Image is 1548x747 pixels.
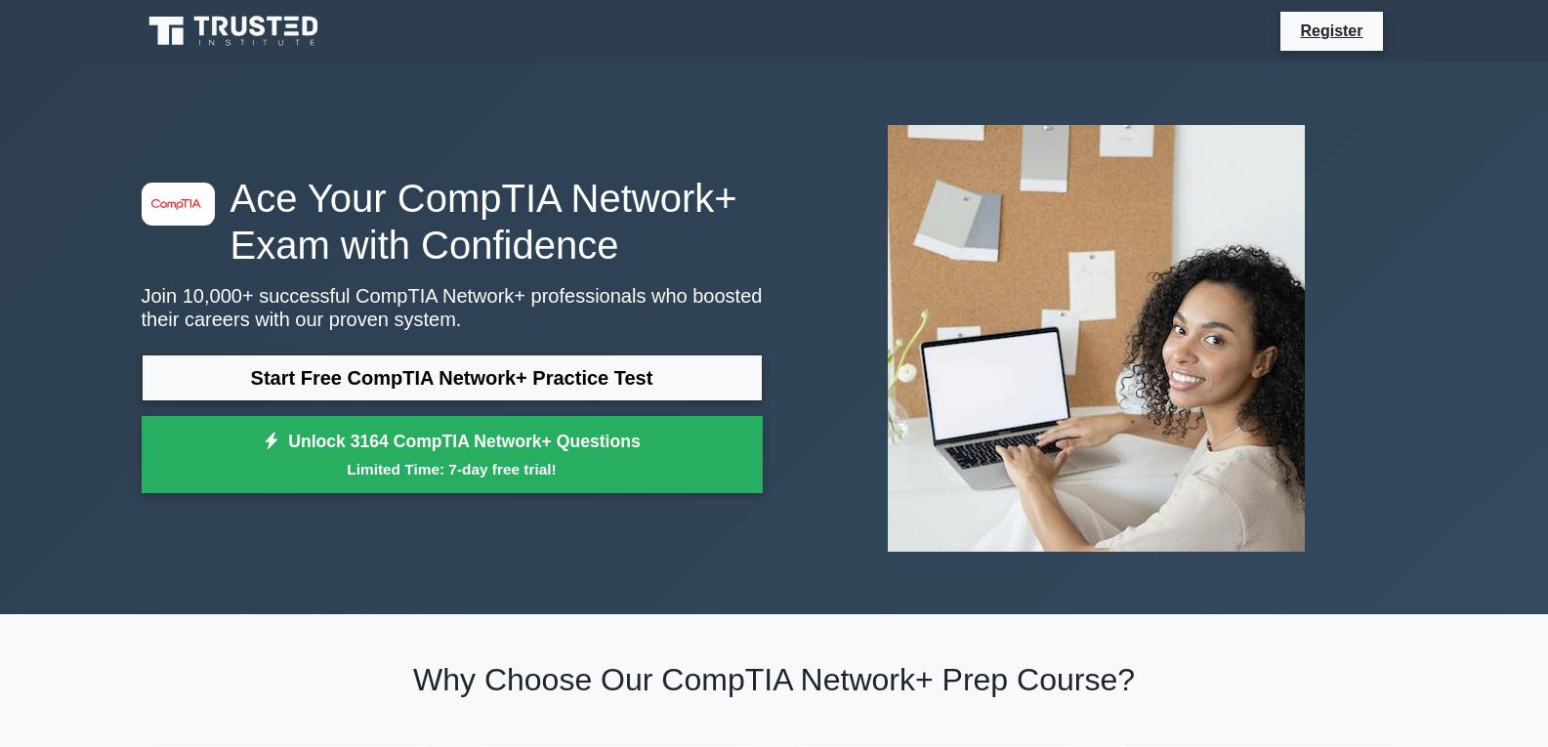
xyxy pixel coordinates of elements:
[1288,19,1374,43] a: Register
[142,284,763,331] p: Join 10,000+ successful CompTIA Network+ professionals who boosted their careers with our proven ...
[142,175,763,269] h1: Ace Your CompTIA Network+ Exam with Confidence
[142,661,1407,698] h2: Why Choose Our CompTIA Network+ Prep Course?
[166,458,738,480] small: Limited Time: 7-day free trial!
[142,354,763,401] a: Start Free CompTIA Network+ Practice Test
[142,416,763,494] a: Unlock 3164 CompTIA Network+ QuestionsLimited Time: 7-day free trial!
